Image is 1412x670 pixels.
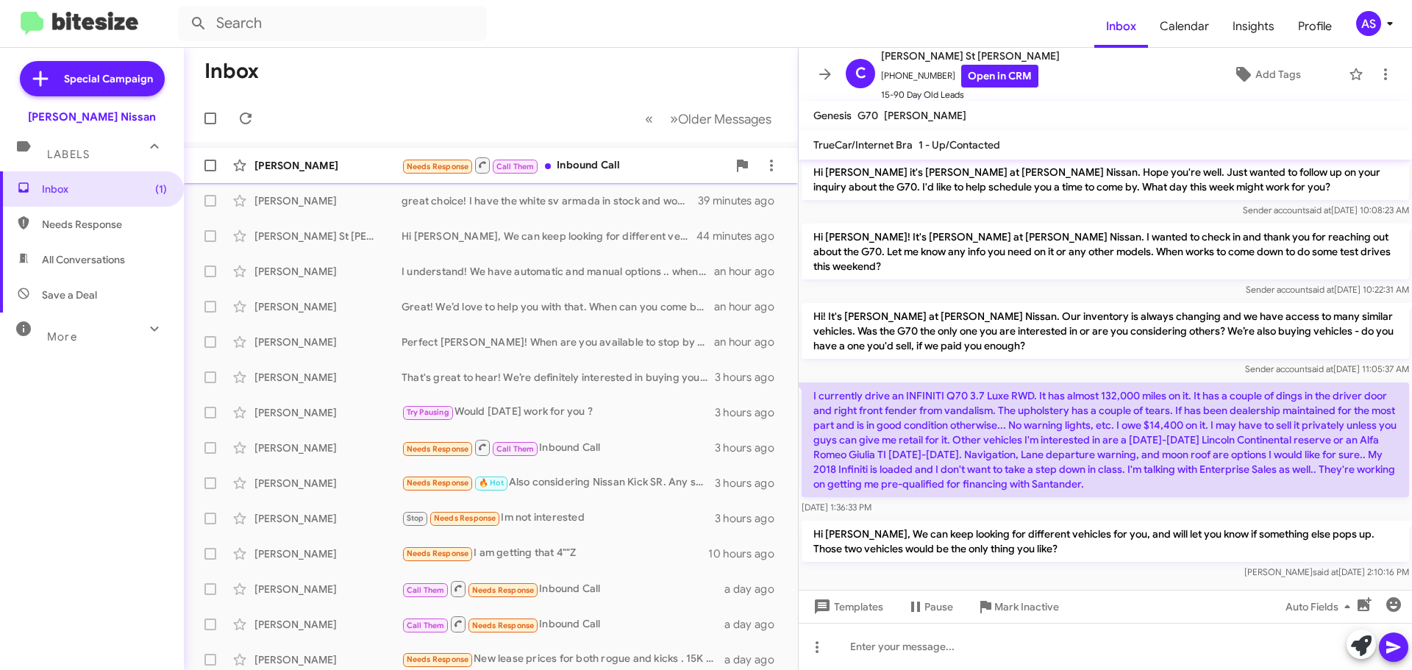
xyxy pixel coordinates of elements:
span: [PERSON_NAME] [DATE] 2:10:16 PM [1244,566,1409,577]
div: [PERSON_NAME] [254,158,402,173]
div: AS [1356,11,1381,36]
span: « [645,110,653,128]
div: 3 hours ago [715,441,786,455]
div: [PERSON_NAME] [254,476,402,491]
button: Previous [636,104,662,134]
div: 44 minutes ago [698,229,786,243]
span: Try Pausing [407,407,449,417]
div: [PERSON_NAME] [254,441,402,455]
span: (1) [155,182,167,196]
div: I am getting that 4""Z [402,545,708,562]
span: More [47,330,77,343]
div: Im not interested [402,510,715,527]
input: Search [178,6,487,41]
div: [PERSON_NAME] [254,370,402,385]
span: Older Messages [678,111,771,127]
button: Auto Fields [1274,594,1368,620]
span: Sender account [DATE] 10:22:31 AM [1246,284,1409,295]
span: Save a Deal [42,288,97,302]
span: Needs Response [407,444,469,454]
span: Add Tags [1255,61,1301,88]
div: [PERSON_NAME] [254,546,402,561]
div: 3 hours ago [715,370,786,385]
div: 3 hours ago [715,476,786,491]
div: Inbound Call [402,615,724,633]
div: [PERSON_NAME] [254,299,402,314]
span: » [670,110,678,128]
span: Auto Fields [1286,594,1356,620]
span: Needs Response [434,513,496,523]
span: 15-90 Day Old Leads [881,88,1060,102]
button: Next [661,104,780,134]
span: Needs Response [407,478,469,488]
span: Needs Response [42,217,167,232]
div: [PERSON_NAME] St [PERSON_NAME] [254,229,402,243]
span: TrueCar/Internet Bra [813,138,913,152]
div: [PERSON_NAME] Nissan [28,110,156,124]
span: C [855,62,866,85]
button: Templates [799,594,895,620]
span: said at [1308,284,1334,295]
span: Special Campaign [64,71,153,86]
p: Hi [PERSON_NAME], We can keep looking for different vehicles for you, and will let you know if so... [802,521,1409,562]
span: said at [1313,566,1338,577]
div: [PERSON_NAME] [254,582,402,596]
div: [PERSON_NAME] [254,335,402,349]
span: Templates [810,594,883,620]
span: said at [1308,363,1333,374]
div: [PERSON_NAME] [254,405,402,420]
nav: Page navigation example [637,104,780,134]
h1: Inbox [204,60,259,83]
span: Labels [47,148,90,161]
a: Profile [1286,5,1344,48]
span: [PERSON_NAME] [884,109,966,122]
span: Needs Response [407,549,469,558]
span: G70 [857,109,878,122]
div: Great! We’d love to help you with that. When can you come by to have your 2008 [PERSON_NAME] appr... [402,299,714,314]
a: Open in CRM [961,65,1038,88]
button: Add Tags [1191,61,1341,88]
span: Sender account [DATE] 11:05:37 AM [1245,363,1409,374]
p: I currently drive an INFINITI Q70 3.7 Luxe RWD. It has almost 132,000 miles on it. It has a coupl... [802,382,1409,497]
div: [PERSON_NAME] [254,652,402,667]
button: Pause [895,594,965,620]
span: Inbox [1094,5,1148,48]
span: All Conversations [42,252,125,267]
span: Mark Inactive [994,594,1059,620]
div: New lease prices for both rogue and kicks . 15K miles, $2500 down out the door price. [402,651,724,668]
div: 3 hours ago [715,511,786,526]
div: 39 minutes ago [698,193,786,208]
span: said at [1305,204,1331,215]
div: a day ago [724,582,786,596]
div: a day ago [724,652,786,667]
div: Inbound Call [402,156,727,174]
span: Call Them [496,444,535,454]
span: Needs Response [407,162,469,171]
p: Hi [PERSON_NAME]! It's [PERSON_NAME] at [PERSON_NAME] Nissan. I wanted to check in and thank you ... [802,224,1409,279]
div: a day ago [724,617,786,632]
div: [PERSON_NAME] [254,617,402,632]
span: Stop [407,513,424,523]
div: Inbound Call [402,438,715,457]
span: Sender account [DATE] 10:08:23 AM [1243,204,1409,215]
span: Call Them [496,162,535,171]
span: 🔥 Hot [479,478,504,488]
div: I understand! We have automatic and manual options .. when are you available to stop in to check ... [402,264,714,279]
div: Perfect [PERSON_NAME]! When are you available to stop by with the vehicle, and get your amazing d... [402,335,714,349]
div: Would [DATE] work for you ? [402,404,715,421]
span: Pause [924,594,953,620]
a: Special Campaign [20,61,165,96]
a: Calendar [1148,5,1221,48]
span: Call Them [407,585,445,595]
div: an hour ago [714,299,786,314]
div: 3 hours ago [715,405,786,420]
span: Needs Response [407,655,469,664]
div: [PERSON_NAME] [254,511,402,526]
p: Hi! It's [PERSON_NAME] at [PERSON_NAME] Nissan. Our inventory is always changing and we have acce... [802,303,1409,359]
div: great choice! I have the white sv armada in stock and would be 58k on the road price. thats a 550... [402,193,698,208]
a: Insights [1221,5,1286,48]
div: Also considering Nissan Kick SR. Any specials? [402,474,715,491]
